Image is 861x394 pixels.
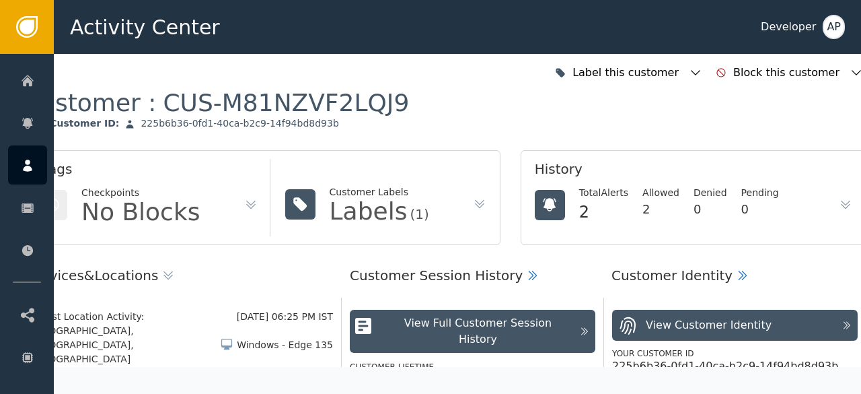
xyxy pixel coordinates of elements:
[733,65,843,81] div: Block this customer
[237,338,333,352] div: Windows - Edge 135
[141,118,338,130] div: 225b6b36-0fd1-40ca-b2c9-14f94bd8d93b
[163,88,409,118] div: CUS-M81NZVF2LQJ9
[612,360,838,373] div: 225b6b36-0fd1-40ca-b2c9-14f94bd8d93b
[642,186,679,200] div: Allowed
[350,362,434,372] label: Customer Lifetime
[410,207,428,221] div: (1)
[31,265,158,286] div: Devices & Locations
[81,186,200,200] div: Checkpoints
[330,185,429,199] div: Customer Labels
[741,186,779,200] div: Pending
[237,310,333,324] div: [DATE] 06:25 PM IST
[612,310,858,341] button: View Customer Identity
[741,200,779,218] div: 0
[81,200,200,224] div: No Blocks
[572,65,682,81] div: Label this customer
[535,159,852,186] div: History
[330,199,408,224] div: Labels
[612,348,858,360] div: Your Customer ID
[579,186,628,200] div: Total Alerts
[70,12,220,42] span: Activity Center
[32,310,237,324] div: Latest Location Activity:
[350,265,523,286] div: Customer Session History
[23,88,409,118] div: Customer :
[37,159,258,186] div: Flags
[642,200,679,218] div: 2
[823,15,845,39] button: AP
[694,200,727,218] div: 0
[383,315,572,348] div: View Full Customer Session History
[611,265,733,286] div: Customer Identity
[579,200,628,224] div: 2
[761,19,816,35] div: Developer
[694,186,727,200] div: Denied
[646,317,772,333] div: View Customer Identity
[552,58,706,88] button: Label this customer
[350,310,595,353] button: View Full Customer Session History
[32,324,220,366] span: [GEOGRAPHIC_DATA], [GEOGRAPHIC_DATA], [GEOGRAPHIC_DATA]
[23,118,119,130] div: Your Customer ID :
